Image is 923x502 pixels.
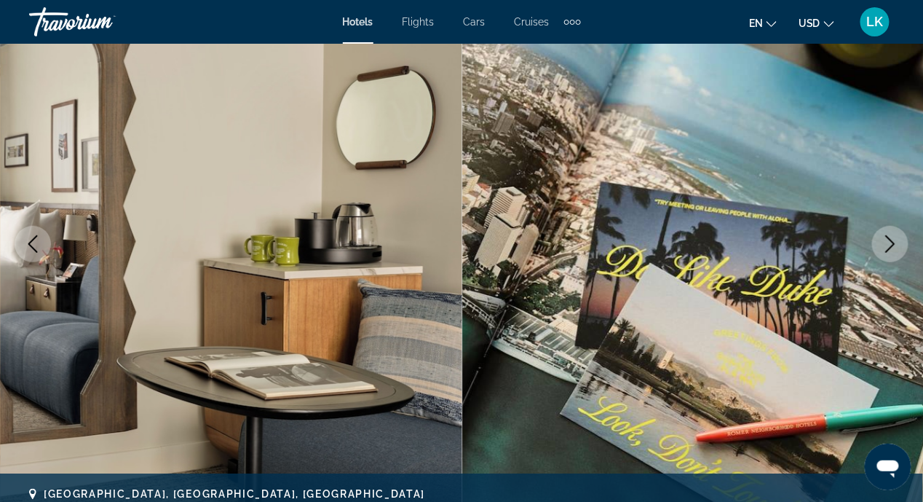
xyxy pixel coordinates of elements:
[872,226,908,262] button: Next image
[564,10,581,34] button: Extra navigation items
[464,16,486,28] a: Cars
[865,444,911,490] iframe: Button to launch messaging window
[749,17,763,29] span: en
[749,12,777,34] button: Change language
[856,7,894,37] button: User Menu
[29,3,175,41] a: Travorium
[44,488,425,500] span: [GEOGRAPHIC_DATA], [GEOGRAPHIC_DATA], [GEOGRAPHIC_DATA]
[515,16,550,28] a: Cruises
[15,226,51,262] button: Previous image
[799,17,820,29] span: USD
[403,16,435,28] a: Flights
[867,15,884,29] span: LK
[343,16,373,28] a: Hotels
[799,12,834,34] button: Change currency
